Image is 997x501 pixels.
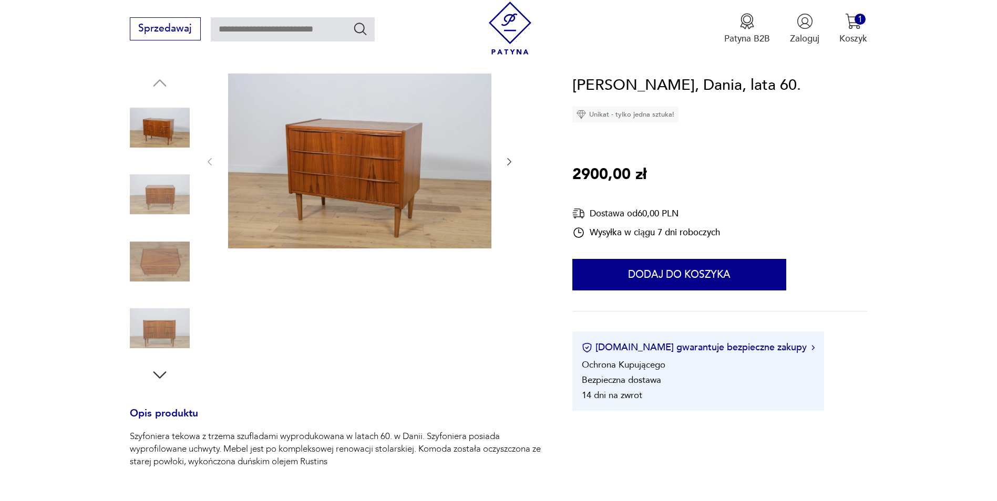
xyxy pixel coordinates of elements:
h1: [PERSON_NAME], Dania, lata 60. [572,74,801,98]
p: Szyfoniera tekowa z trzema szufladami wyprodukowana w latach 60. w Danii. Szyfoniera posiada wypr... [130,430,542,468]
img: Patyna - sklep z meblami i dekoracjami vintage [484,2,537,55]
div: Unikat - tylko jedna sztuka! [572,107,679,122]
li: Bezpieczna dostawa [582,374,661,386]
img: Ikona strzałki w prawo [811,345,815,350]
a: Ikona medaluPatyna B2B [724,13,770,45]
button: Dodaj do koszyka [572,259,786,290]
button: 1Koszyk [839,13,867,45]
img: Ikona koszyka [845,13,861,29]
div: Wysyłka w ciągu 7 dni roboczych [572,226,720,239]
h3: Opis produktu [130,410,542,431]
button: Sprzedawaj [130,17,201,40]
img: Zdjęcie produktu Komoda, Dania, lata 60. [228,74,491,249]
button: Zaloguj [790,13,819,45]
p: Patyna B2B [724,33,770,45]
button: [DOMAIN_NAME] gwarantuje bezpieczne zakupy [582,341,815,354]
button: Patyna B2B [724,13,770,45]
li: Ochrona Kupującego [582,359,665,371]
img: Zdjęcie produktu Komoda, Dania, lata 60. [130,232,190,291]
li: 14 dni na zwrot [582,389,642,401]
img: Ikona dostawy [572,207,585,220]
p: 2900,00 zł [572,163,646,187]
p: Zaloguj [790,33,819,45]
img: Zdjęcie produktu Komoda, Dania, lata 60. [130,164,190,224]
img: Ikona diamentu [577,110,586,119]
button: Szukaj [353,21,368,36]
img: Zdjęcie produktu Komoda, Dania, lata 60. [130,98,190,158]
img: Zdjęcie produktu Komoda, Dania, lata 60. [130,298,190,358]
p: Koszyk [839,33,867,45]
div: 1 [855,14,866,25]
img: Ikona medalu [739,13,755,29]
a: Sprzedawaj [130,25,201,34]
img: Ikonka użytkownika [797,13,813,29]
div: Dostawa od 60,00 PLN [572,207,720,220]
img: Ikona certyfikatu [582,342,592,353]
